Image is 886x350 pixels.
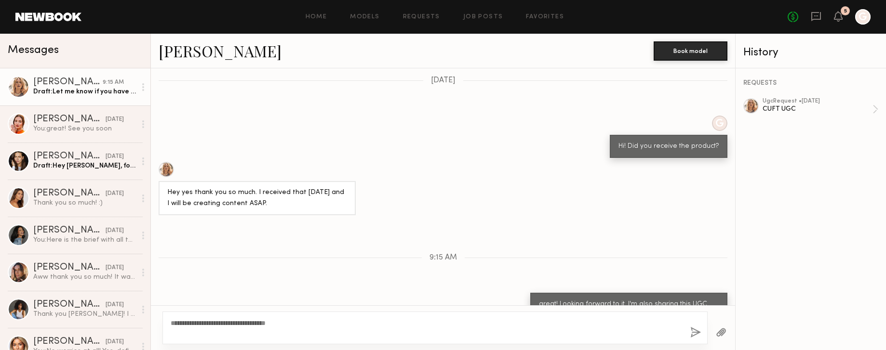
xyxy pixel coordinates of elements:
[526,14,564,20] a: Favorites
[539,299,719,332] div: great! Looking forward to it. I'm also sharing this UGC video for inspiration which has been sell...
[33,272,136,282] div: Aww thank you so much! It was so fun and you all have such great energy! Thank you for everything...
[33,198,136,207] div: Thank you so much! :)
[106,300,124,310] div: [DATE]
[106,115,124,124] div: [DATE]
[33,152,106,161] div: [PERSON_NAME]
[106,337,124,347] div: [DATE]
[844,9,847,14] div: 5
[33,226,106,235] div: [PERSON_NAME]
[8,45,59,56] span: Messages
[763,98,878,120] a: ugcRequest •[DATE]CUFT UGC
[430,254,457,262] span: 9:15 AM
[743,47,878,58] div: History
[763,104,873,114] div: CUFT UGC
[306,14,327,20] a: Home
[106,189,124,198] div: [DATE]
[403,14,440,20] a: Requests
[763,98,873,104] div: ugc Request • [DATE]
[106,152,124,161] div: [DATE]
[654,41,727,61] button: Book model
[33,161,136,170] div: Draft: Hey [PERSON_NAME], following up - when can we expect the
[33,263,106,272] div: [PERSON_NAME]
[33,115,106,124] div: [PERSON_NAME]
[33,124,136,133] div: You: great! See you soon
[855,9,871,25] a: G
[167,187,347,209] div: Hey yes thank you so much. I received that [DATE] and I will be creating content ASAP.
[33,87,136,96] div: Draft: Let me know if you have any questions!
[33,300,106,310] div: [PERSON_NAME]
[654,46,727,54] a: Book model
[33,235,136,245] div: You: Here is the brief with all the info you should need! Please let me know if you have any ques...
[743,80,878,87] div: REQUESTS
[33,78,103,87] div: [PERSON_NAME]
[33,337,106,347] div: [PERSON_NAME]
[106,226,124,235] div: [DATE]
[618,141,719,152] div: Hi! Did you receive the product?
[103,78,124,87] div: 9:15 AM
[431,77,456,85] span: [DATE]
[33,310,136,319] div: Thank you [PERSON_NAME]! I had so so so much fun :) thank you for the new goodies as well!
[106,263,124,272] div: [DATE]
[463,14,503,20] a: Job Posts
[33,189,106,198] div: [PERSON_NAME]
[159,40,282,61] a: [PERSON_NAME]
[350,14,379,20] a: Models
